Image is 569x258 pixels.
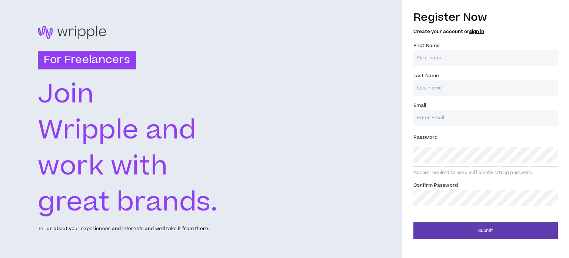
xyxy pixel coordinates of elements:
[413,40,440,52] label: First Name
[413,110,558,126] input: Enter Email
[38,184,218,221] text: great brands.
[413,70,439,82] label: Last Name
[413,50,558,66] input: First name
[413,179,458,191] label: Confirm Password
[413,134,437,141] span: Password
[413,222,558,239] button: Submit
[38,148,168,185] text: work with
[413,29,558,34] h5: Create your account or
[413,80,558,96] input: Last name
[413,99,426,111] label: Email
[413,170,558,176] div: You are required to use a sufficiently strong password.
[38,76,94,113] text: Join
[413,10,558,25] h3: Register Now
[38,51,136,69] h3: For Freelancers
[38,225,209,232] p: Tell us about your experiences and interests and we'll take it from there.
[38,112,197,149] text: Wripple and
[469,28,484,35] a: sign in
